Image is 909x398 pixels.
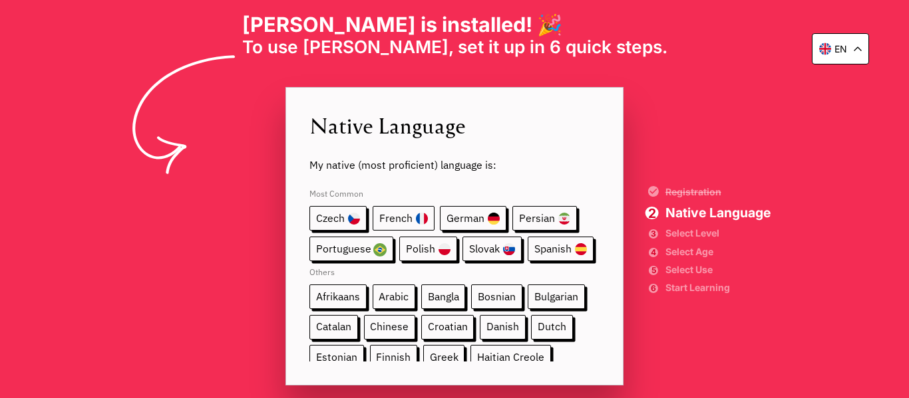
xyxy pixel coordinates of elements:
span: Catalan [309,315,358,340]
span: Croatian [421,315,474,340]
span: Estonian [309,345,364,369]
span: Bulgarian [528,284,585,309]
span: Dutch [531,315,573,340]
span: Polish [399,237,457,261]
span: Native Language [665,207,771,219]
span: German [440,206,506,231]
h1: [PERSON_NAME] is installed! 🎉 [242,13,667,37]
span: Registration [665,187,771,197]
span: Danish [480,315,526,340]
span: Select Age [665,248,771,256]
span: Afrikaans [309,284,367,309]
span: Persian [512,206,577,231]
span: Most Common [309,177,600,206]
span: Finnish [370,345,418,369]
span: Others [309,261,600,284]
span: Select Use [665,266,771,274]
span: Native Language [309,111,600,141]
span: Bosnian [471,284,522,309]
span: Bangla [421,284,466,309]
span: Greek [423,345,465,369]
span: My native (most proficient) language is: [309,140,600,171]
span: Haitian Creole [470,345,551,369]
span: Start Learning [665,284,771,292]
span: To use [PERSON_NAME], set it up in 6 quick steps. [242,37,667,58]
span: French [373,206,435,231]
span: Arabic [373,284,416,309]
span: Portuguese [309,237,393,261]
span: Slovak [462,237,522,261]
span: Czech [309,206,367,231]
span: Spanish [528,237,594,261]
p: en [834,43,847,54]
span: Select Level [665,229,771,237]
span: Chinese [364,315,416,340]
